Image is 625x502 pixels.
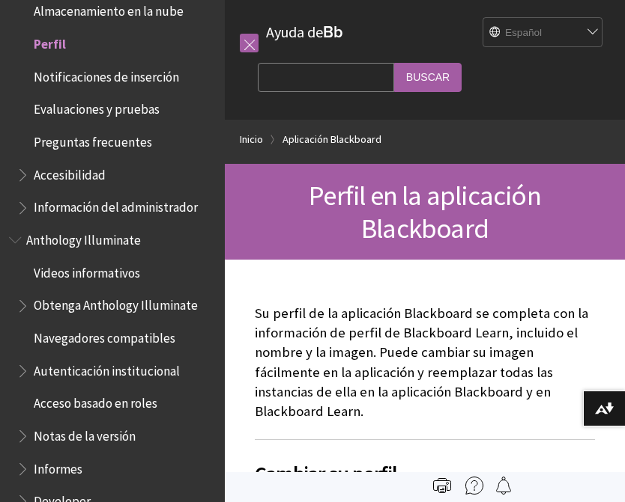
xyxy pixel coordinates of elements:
strong: Bb [323,22,343,42]
span: Perfil [34,31,66,52]
span: Perfil en la aplicación Blackboard [309,178,541,245]
span: Evaluaciones y pruebas [34,97,160,117]
span: Notas de la versión [34,423,136,444]
select: Site Language Selector [483,18,603,48]
input: Buscar [394,63,462,92]
a: Aplicación Blackboard [283,130,381,149]
span: Videos informativos [34,260,140,281]
span: Informes [34,456,82,477]
span: Accesibilidad [34,162,106,183]
p: Su perfil de la aplicación Blackboard se completa con la información de perfil de Blackboard Lear... [255,304,595,421]
img: Print [433,477,451,495]
span: Notificaciones de inserción [34,64,179,85]
img: More help [465,477,483,495]
span: Preguntas frecuentes [34,129,152,150]
a: Inicio [240,130,263,149]
span: Anthology Illuminate [26,227,141,248]
span: Navegadores compatibles [34,325,175,346]
span: Obtenga Anthology Illuminate [34,293,198,313]
span: Autenticación institucional [34,358,180,379]
a: Ayuda deBb [266,22,343,41]
span: Acceso basado en roles [34,391,157,411]
span: Información del administrador [34,195,198,215]
img: Follow this page [495,477,513,495]
h2: Cambiar su perfil [255,439,595,489]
